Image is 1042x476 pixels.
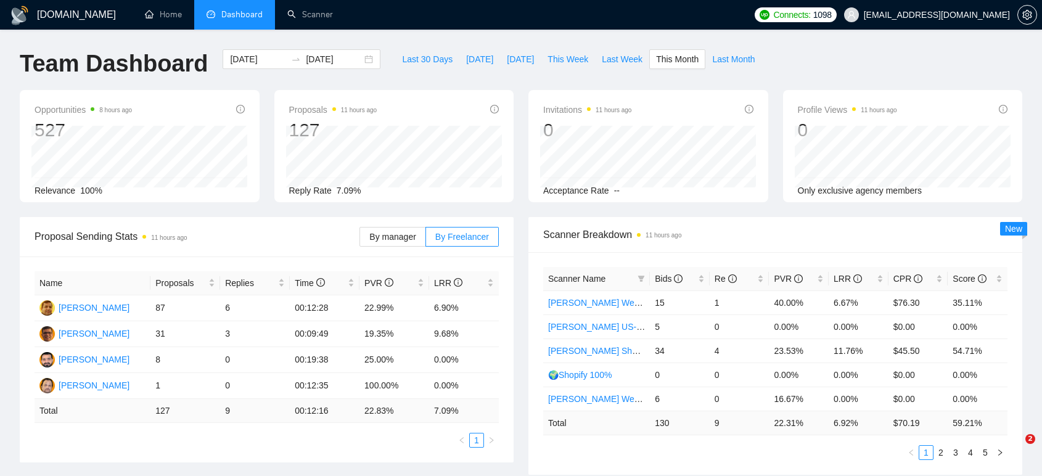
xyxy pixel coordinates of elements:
span: Bids [655,274,683,284]
td: 8 [150,347,220,373]
div: [PERSON_NAME] [59,301,129,314]
button: Last Week [595,49,649,69]
span: Invitations [543,102,631,117]
td: 9.68% [429,321,499,347]
span: New [1005,224,1022,234]
button: [DATE] [500,49,541,69]
span: PVR [774,274,803,284]
td: 19.35% [359,321,429,347]
a: K[PERSON_NAME] [39,380,129,390]
a: searchScanner [287,9,333,20]
td: 0 [710,387,769,411]
a: 1 [470,433,483,447]
td: 5 [650,314,710,339]
span: [DATE] [507,52,534,66]
span: [DATE] [466,52,493,66]
span: Relevance [35,186,75,195]
span: -- [614,186,620,195]
td: 15 [650,290,710,314]
td: 0.00% [829,387,888,411]
td: 00:12:35 [290,373,359,399]
td: 9 [710,411,769,435]
input: Start date [230,52,286,66]
td: 0 [710,314,769,339]
div: 527 [35,118,132,142]
div: 127 [289,118,377,142]
span: Opportunities [35,102,132,117]
td: 0.00% [948,363,1007,387]
button: This Week [541,49,595,69]
span: info-circle [914,274,922,283]
span: left [908,449,915,456]
td: 31 [150,321,220,347]
td: $0.00 [888,363,948,387]
td: 59.21 % [948,411,1007,435]
button: left [454,433,469,448]
td: Total [543,411,650,435]
span: Time [295,278,324,288]
button: [DATE] [459,49,500,69]
time: 11 hours ago [646,232,681,239]
td: 6 [650,387,710,411]
td: 3 [220,321,290,347]
td: 22.99% [359,295,429,321]
span: right [488,437,495,444]
span: info-circle [745,105,753,113]
li: 5 [978,445,993,460]
button: left [904,445,919,460]
button: right [993,445,1007,460]
button: Last Month [705,49,761,69]
span: user [847,10,856,19]
span: filter [635,269,647,288]
li: 1 [469,433,484,448]
span: dashboard [207,10,215,18]
span: Acceptance Rate [543,186,609,195]
a: 5 [978,446,992,459]
div: [PERSON_NAME] [59,353,129,366]
span: swap-right [291,54,301,64]
td: 0.00% [829,363,888,387]
span: Proposal Sending Stats [35,229,359,244]
a: setting [1017,10,1037,20]
span: Dashboard [221,9,263,20]
img: upwork-logo.png [760,10,769,20]
td: 0.00% [769,363,829,387]
a: SU[PERSON_NAME] [39,302,129,312]
span: LRR [434,278,462,288]
td: 11.76% [829,339,888,363]
button: Last 30 Days [395,49,459,69]
td: 0.00% [769,314,829,339]
span: Reply Rate [289,186,332,195]
li: Previous Page [454,433,469,448]
td: 00:09:49 [290,321,359,347]
h1: Team Dashboard [20,49,208,78]
th: Name [35,271,150,295]
button: This Month [649,49,705,69]
td: 22.83 % [359,399,429,423]
div: [PERSON_NAME] [59,379,129,392]
span: Last Month [712,52,755,66]
li: 1 [919,445,933,460]
span: By manager [369,232,416,242]
span: 1098 [813,8,832,22]
span: filter [638,275,645,282]
td: 6 [220,295,290,321]
td: 1 [710,290,769,314]
td: 00:12:16 [290,399,359,423]
td: 0.00% [829,314,888,339]
td: 0 [220,347,290,373]
td: 130 [650,411,710,435]
span: Scanner Breakdown [543,227,1007,242]
span: info-circle [490,105,499,113]
td: $ 70.19 [888,411,948,435]
span: info-circle [316,278,325,287]
time: 11 hours ago [596,107,631,113]
td: 6.92 % [829,411,888,435]
td: 6.67% [829,290,888,314]
td: 100.00% [359,373,429,399]
span: PVR [364,278,393,288]
span: Scanner Name [548,274,605,284]
td: 0.00% [429,347,499,373]
td: 34 [650,339,710,363]
span: to [291,54,301,64]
